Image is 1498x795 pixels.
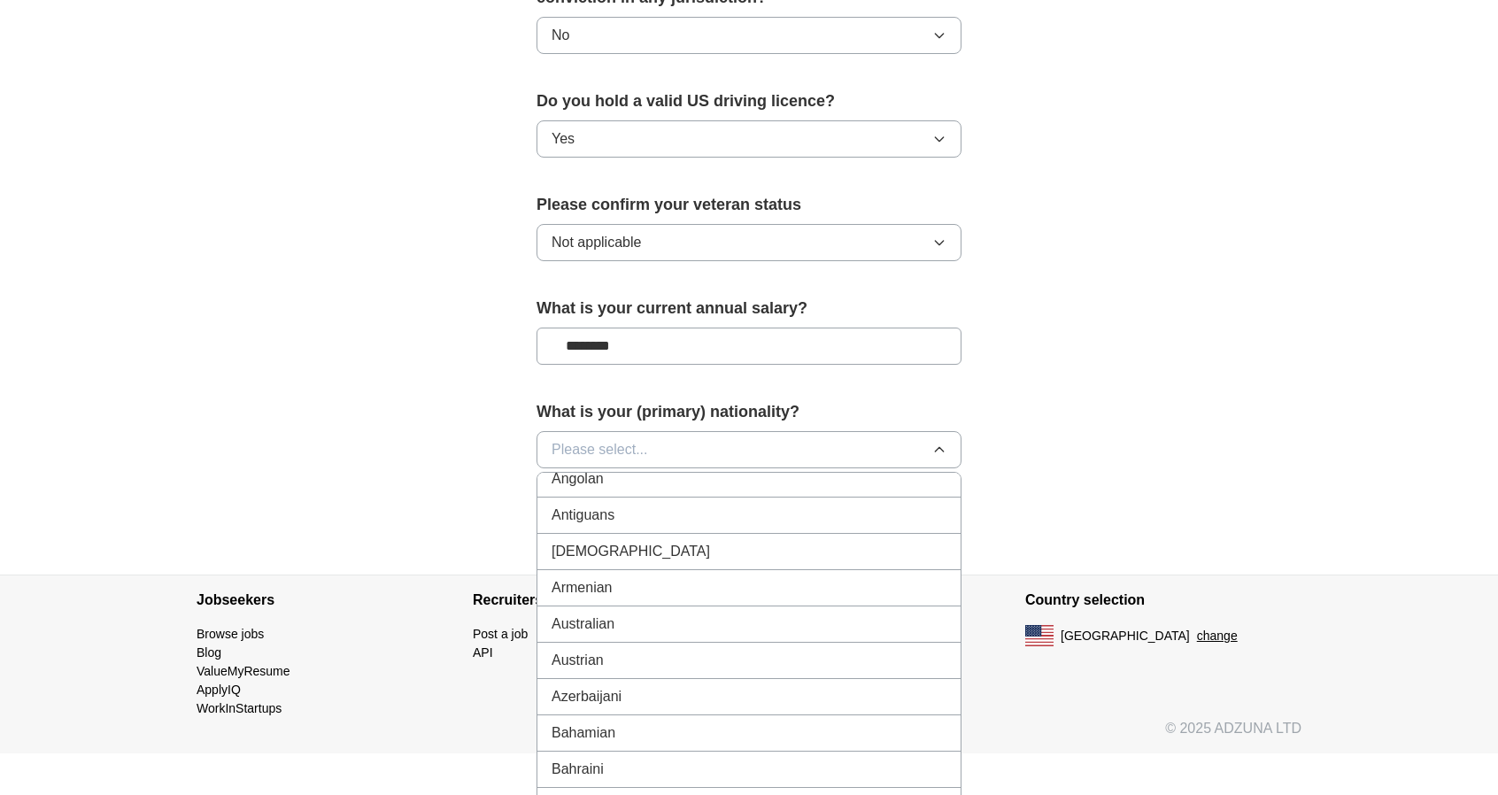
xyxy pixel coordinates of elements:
a: ApplyIQ [197,683,241,697]
button: Yes [537,120,961,158]
a: Browse jobs [197,627,264,641]
a: Blog [197,645,221,660]
button: Please select... [537,431,961,468]
img: US flag [1025,625,1054,646]
a: WorkInStartups [197,701,282,715]
span: [DEMOGRAPHIC_DATA] [552,541,710,562]
span: Bahraini [552,759,604,780]
span: Bahamian [552,722,615,744]
span: Angolan [552,468,604,490]
button: change [1197,627,1238,645]
span: Azerbaijani [552,686,622,707]
button: No [537,17,961,54]
label: What is your (primary) nationality? [537,400,961,424]
span: Yes [552,128,575,150]
label: Do you hold a valid US driving licence? [537,89,961,113]
span: Antiguans [552,505,614,526]
button: Not applicable [537,224,961,261]
span: Australian [552,614,614,635]
label: What is your current annual salary? [537,297,961,320]
a: ValueMyResume [197,664,290,678]
span: Armenian [552,577,612,598]
div: © 2025 ADZUNA LTD [182,718,1316,753]
span: Please select... [552,439,648,460]
a: Post a job [473,627,528,641]
span: Austrian [552,650,604,671]
span: [GEOGRAPHIC_DATA] [1061,627,1190,645]
span: Not applicable [552,232,641,253]
h4: Country selection [1025,575,1301,625]
label: Please confirm your veteran status [537,193,961,217]
a: API [473,645,493,660]
span: No [552,25,569,46]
